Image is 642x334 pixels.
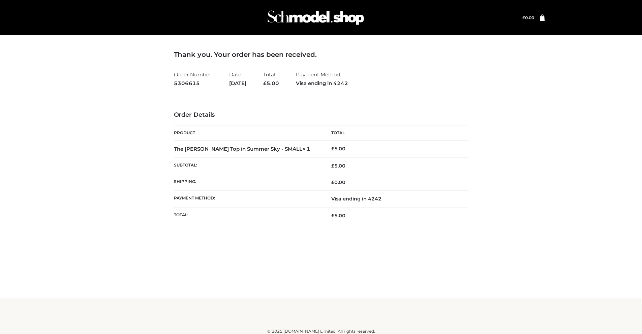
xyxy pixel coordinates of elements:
[263,80,279,86] span: 5.00
[174,157,321,174] th: Subtotal:
[522,15,534,20] bdi: 0.00
[522,15,534,20] a: £0.00
[331,213,334,219] span: £
[296,79,348,88] strong: Visa ending in 4242
[174,191,321,207] th: Payment method:
[174,207,321,224] th: Total:
[174,79,212,88] strong: 5306615
[174,174,321,191] th: Shipping:
[331,179,345,185] bdi: 0.00
[522,15,525,20] span: £
[331,213,345,219] span: 5.00
[263,80,267,86] span: £
[174,125,321,141] th: Product
[174,50,468,59] h3: Thank you. Your order has been received.
[265,4,366,31] img: Schmodel Admin 964
[331,146,345,152] bdi: 5.00
[229,79,246,88] strong: [DATE]
[174,69,212,89] li: Order Number:
[331,146,334,152] span: £
[331,163,345,169] span: 5.00
[321,125,468,141] th: Total
[296,69,348,89] li: Payment Method:
[331,163,334,169] span: £
[174,146,310,152] strong: The [PERSON_NAME] Top in Summer Sky - SMALL
[229,69,246,89] li: Date:
[321,191,468,207] td: Visa ending in 4242
[302,146,310,152] strong: × 1
[263,69,279,89] li: Total:
[174,111,468,119] h3: Order Details
[331,179,334,185] span: £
